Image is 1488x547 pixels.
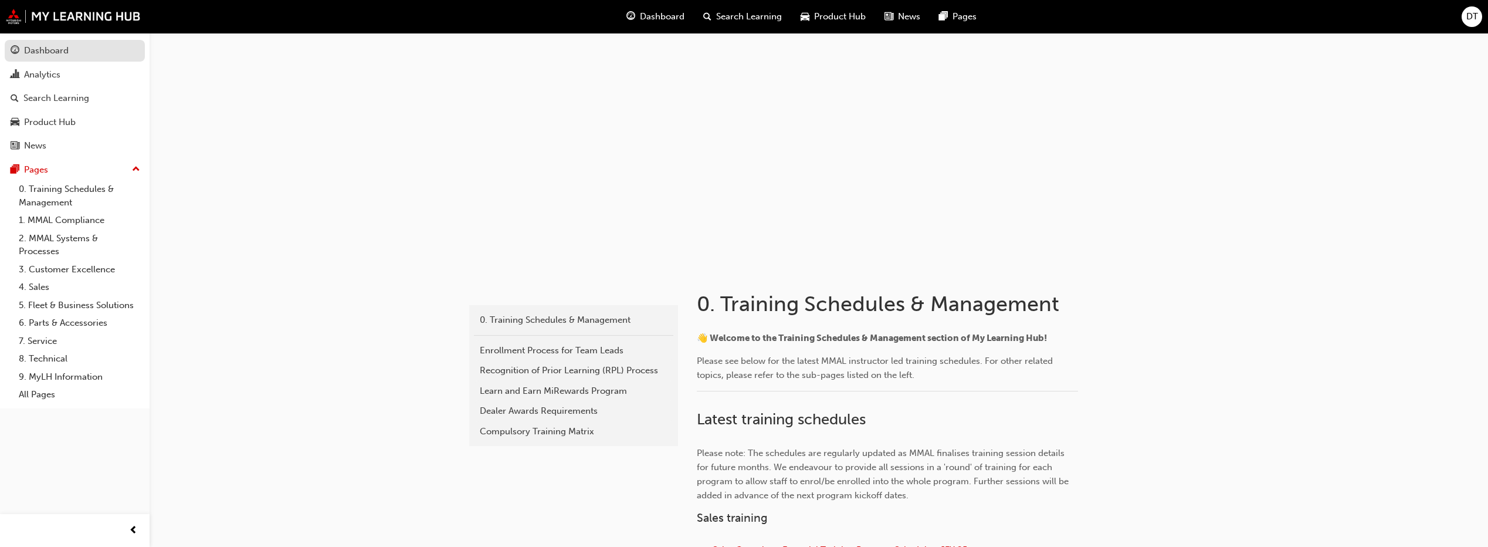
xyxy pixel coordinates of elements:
[5,87,145,109] a: Search Learning
[24,116,76,129] div: Product Hub
[6,9,141,24] img: mmal
[129,524,138,538] span: prev-icon
[697,291,1082,317] h1: 0. Training Schedules & Management
[953,10,977,23] span: Pages
[474,421,673,442] a: Compulsory Training Matrix
[14,278,145,296] a: 4. Sales
[480,404,667,418] div: Dealer Awards Requirements
[5,159,145,181] button: Pages
[930,5,986,29] a: pages-iconPages
[474,340,673,361] a: Enrollment Process for Team Leads
[14,350,145,368] a: 8. Technical
[480,364,667,377] div: Recognition of Prior Learning (RPL) Process
[697,356,1055,380] span: Please see below for the latest MMAL instructor led training schedules. For other related topics,...
[703,9,711,24] span: search-icon
[716,10,782,23] span: Search Learning
[474,310,673,330] a: 0. Training Schedules & Management
[11,70,19,80] span: chart-icon
[14,261,145,279] a: 3. Customer Excellence
[11,117,19,128] span: car-icon
[11,46,19,56] span: guage-icon
[875,5,930,29] a: news-iconNews
[5,40,145,62] a: Dashboard
[5,135,145,157] a: News
[814,10,866,23] span: Product Hub
[898,10,920,23] span: News
[132,162,140,177] span: up-icon
[617,5,694,29] a: guage-iconDashboard
[697,511,768,525] span: Sales training
[14,229,145,261] a: 2. MMAL Systems & Processes
[697,448,1071,501] span: Please note: The schedules are regularly updated as MMAL finalises training session details for f...
[14,180,145,211] a: 0. Training Schedules & Management
[5,64,145,86] a: Analytics
[24,44,69,58] div: Dashboard
[24,163,48,177] div: Pages
[14,211,145,229] a: 1. MMAL Compliance
[14,296,145,315] a: 5. Fleet & Business Solutions
[697,333,1047,343] span: 👋 Welcome to the Training Schedules & Management section of My Learning Hub!
[480,384,667,398] div: Learn and Earn MiRewards Program
[11,165,19,175] span: pages-icon
[24,68,60,82] div: Analytics
[14,314,145,332] a: 6. Parts & Accessories
[697,410,866,428] span: Latest training schedules
[480,425,667,438] div: Compulsory Training Matrix
[474,360,673,381] a: Recognition of Prior Learning (RPL) Process
[480,313,667,327] div: 0. Training Schedules & Management
[791,5,875,29] a: car-iconProduct Hub
[480,344,667,357] div: Enrollment Process for Team Leads
[474,381,673,401] a: Learn and Earn MiRewards Program
[939,9,948,24] span: pages-icon
[24,139,46,153] div: News
[14,368,145,386] a: 9. MyLH Information
[11,141,19,151] span: news-icon
[5,38,145,159] button: DashboardAnalyticsSearch LearningProduct HubNews
[14,386,145,404] a: All Pages
[626,9,635,24] span: guage-icon
[1466,10,1478,23] span: DT
[640,10,684,23] span: Dashboard
[23,92,89,105] div: Search Learning
[1462,6,1482,27] button: DT
[14,332,145,350] a: 7. Service
[474,401,673,421] a: Dealer Awards Requirements
[5,112,145,133] a: Product Hub
[884,9,893,24] span: news-icon
[694,5,791,29] a: search-iconSearch Learning
[11,93,19,104] span: search-icon
[801,9,809,24] span: car-icon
